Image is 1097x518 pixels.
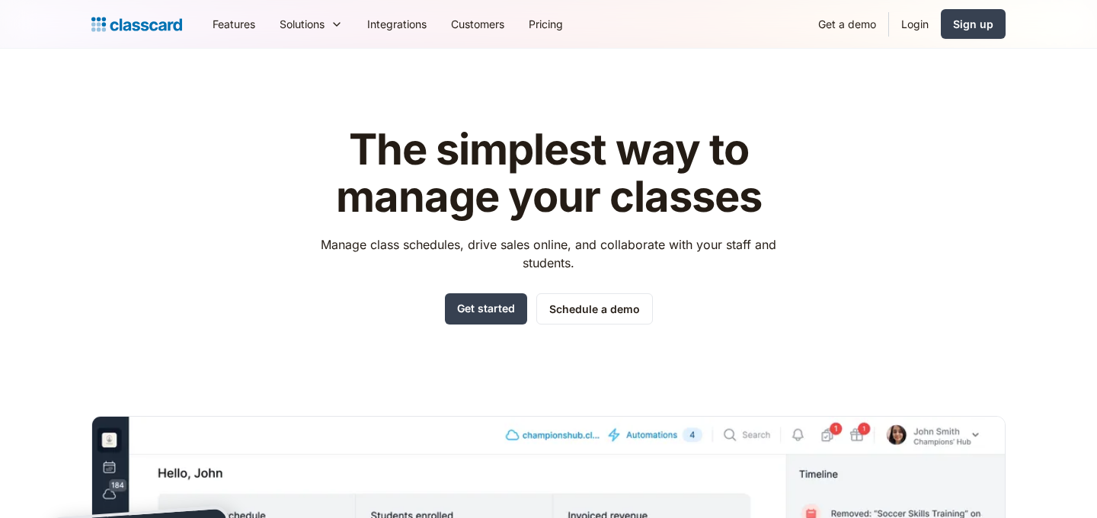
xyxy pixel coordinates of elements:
[439,7,517,41] a: Customers
[267,7,355,41] div: Solutions
[889,7,941,41] a: Login
[445,293,527,325] a: Get started
[355,7,439,41] a: Integrations
[536,293,653,325] a: Schedule a demo
[200,7,267,41] a: Features
[91,14,182,35] a: Logo
[307,126,791,220] h1: The simplest way to manage your classes
[280,16,325,32] div: Solutions
[307,235,791,272] p: Manage class schedules, drive sales online, and collaborate with your staff and students.
[517,7,575,41] a: Pricing
[806,7,888,41] a: Get a demo
[941,9,1006,39] a: Sign up
[953,16,993,32] div: Sign up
